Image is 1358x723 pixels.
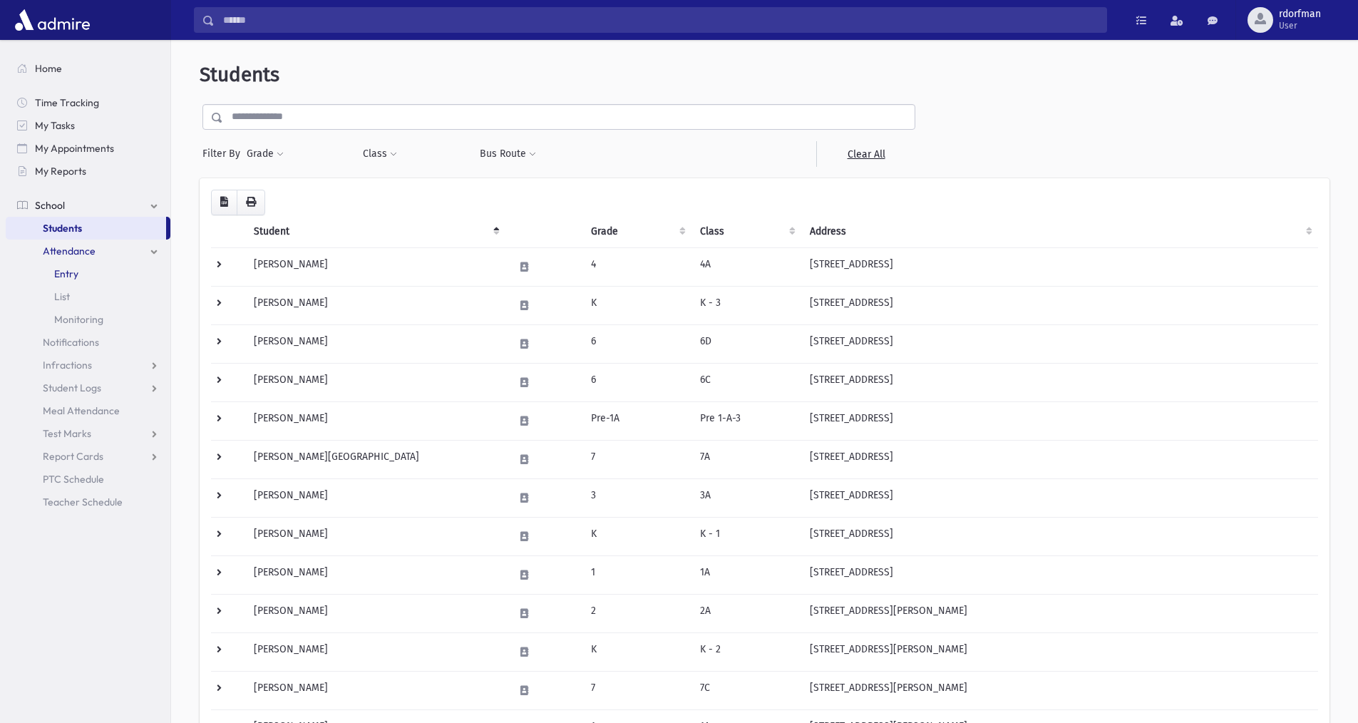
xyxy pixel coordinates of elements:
[801,363,1318,401] td: [STREET_ADDRESS]
[691,324,801,363] td: 6D
[215,7,1106,33] input: Search
[362,141,398,167] button: Class
[582,440,692,478] td: 7
[691,247,801,286] td: 4A
[245,671,505,709] td: [PERSON_NAME]
[245,286,505,324] td: [PERSON_NAME]
[691,555,801,594] td: 1A
[6,354,170,376] a: Infractions
[237,190,265,215] button: Print
[43,336,99,349] span: Notifications
[582,594,692,632] td: 2
[6,399,170,422] a: Meal Attendance
[6,376,170,399] a: Student Logs
[801,324,1318,363] td: [STREET_ADDRESS]
[6,468,170,491] a: PTC Schedule
[35,96,99,109] span: Time Tracking
[245,363,505,401] td: [PERSON_NAME]
[816,141,915,167] a: Clear All
[801,247,1318,286] td: [STREET_ADDRESS]
[479,141,537,167] button: Bus Route
[801,401,1318,440] td: [STREET_ADDRESS]
[582,555,692,594] td: 1
[245,247,505,286] td: [PERSON_NAME]
[6,57,170,80] a: Home
[202,146,246,161] span: Filter By
[582,363,692,401] td: 6
[6,285,170,308] a: List
[801,594,1318,632] td: [STREET_ADDRESS][PERSON_NAME]
[801,555,1318,594] td: [STREET_ADDRESS]
[11,6,93,34] img: AdmirePro
[582,671,692,709] td: 7
[582,247,692,286] td: 4
[582,286,692,324] td: K
[691,671,801,709] td: 7C
[43,245,96,257] span: Attendance
[801,478,1318,517] td: [STREET_ADDRESS]
[691,478,801,517] td: 3A
[6,445,170,468] a: Report Cards
[43,473,104,486] span: PTC Schedule
[43,450,103,463] span: Report Cards
[582,632,692,671] td: K
[6,114,170,137] a: My Tasks
[6,240,170,262] a: Attendance
[801,671,1318,709] td: [STREET_ADDRESS][PERSON_NAME]
[35,142,114,155] span: My Appointments
[582,401,692,440] td: Pre-1A
[245,632,505,671] td: [PERSON_NAME]
[691,517,801,555] td: K - 1
[6,262,170,285] a: Entry
[801,440,1318,478] td: [STREET_ADDRESS]
[691,632,801,671] td: K - 2
[245,517,505,555] td: [PERSON_NAME]
[691,363,801,401] td: 6C
[245,324,505,363] td: [PERSON_NAME]
[6,217,166,240] a: Students
[43,381,101,394] span: Student Logs
[691,594,801,632] td: 2A
[43,359,92,371] span: Infractions
[582,324,692,363] td: 6
[245,401,505,440] td: [PERSON_NAME]
[246,141,284,167] button: Grade
[6,308,170,331] a: Monitoring
[1279,20,1321,31] span: User
[691,215,801,248] th: Class: activate to sort column ascending
[6,491,170,513] a: Teacher Schedule
[245,594,505,632] td: [PERSON_NAME]
[54,290,70,303] span: List
[43,496,123,508] span: Teacher Schedule
[6,137,170,160] a: My Appointments
[245,440,505,478] td: [PERSON_NAME][GEOGRAPHIC_DATA]
[6,160,170,183] a: My Reports
[6,422,170,445] a: Test Marks
[200,63,279,86] span: Students
[43,222,82,235] span: Students
[245,478,505,517] td: [PERSON_NAME]
[801,215,1318,248] th: Address: activate to sort column ascending
[245,555,505,594] td: [PERSON_NAME]
[1279,9,1321,20] span: rdorfman
[54,267,78,280] span: Entry
[582,478,692,517] td: 3
[801,632,1318,671] td: [STREET_ADDRESS][PERSON_NAME]
[582,517,692,555] td: K
[245,215,505,248] th: Student: activate to sort column descending
[54,313,103,326] span: Monitoring
[691,401,801,440] td: Pre 1-A-3
[6,331,170,354] a: Notifications
[691,286,801,324] td: K - 3
[6,194,170,217] a: School
[211,190,237,215] button: CSV
[801,286,1318,324] td: [STREET_ADDRESS]
[43,427,91,440] span: Test Marks
[43,404,120,417] span: Meal Attendance
[6,91,170,114] a: Time Tracking
[35,62,62,75] span: Home
[691,440,801,478] td: 7A
[582,215,692,248] th: Grade: activate to sort column ascending
[35,119,75,132] span: My Tasks
[35,199,65,212] span: School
